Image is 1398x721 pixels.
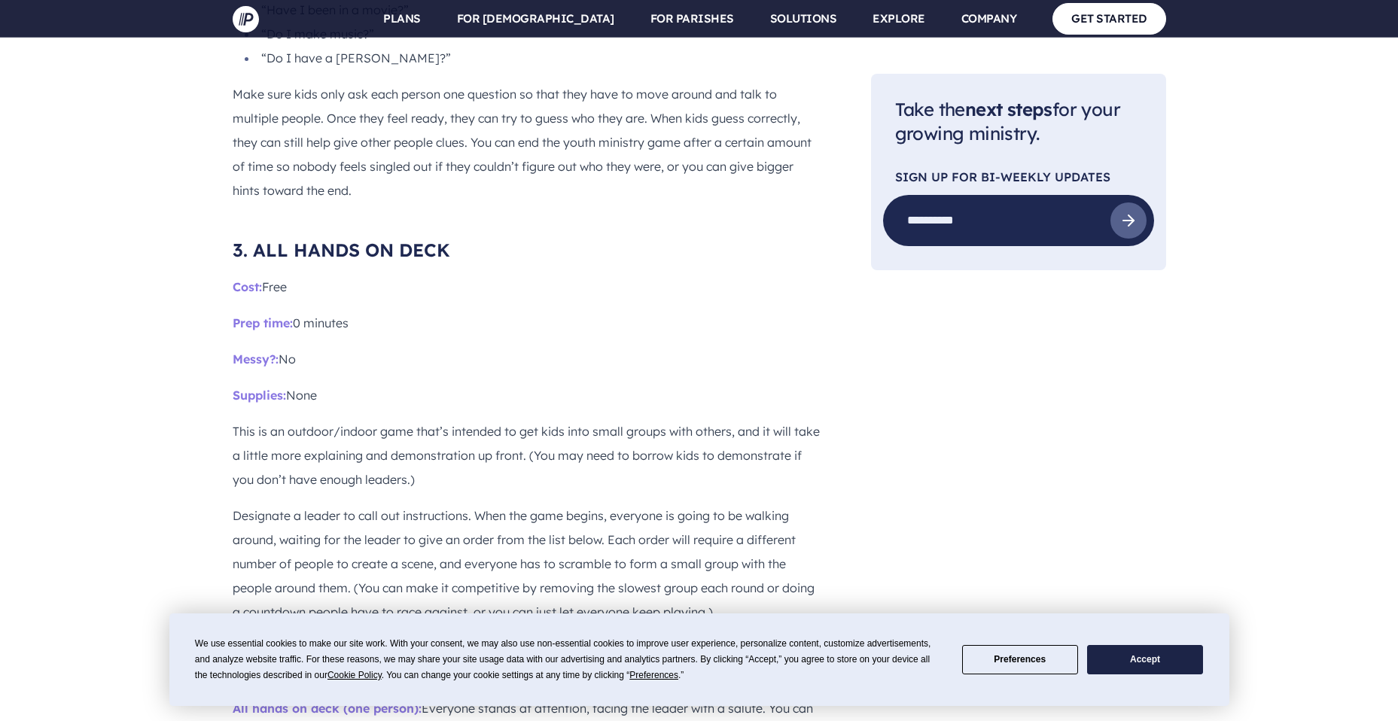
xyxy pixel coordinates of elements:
[629,670,678,680] span: Preferences
[195,636,944,683] div: We use essential cookies to make our site work. With your consent, we may also use non-essential ...
[233,279,262,294] span: Cost:
[962,645,1078,674] button: Preferences
[233,311,823,335] p: 0 minutes
[233,701,422,716] span: All hands on deck (one person):
[327,670,382,680] span: Cookie Policy
[233,239,450,261] span: 3. ALL HANDS ON DECK
[1052,3,1166,34] a: GET STARTED
[233,347,823,371] p: No
[233,383,823,407] p: None
[169,613,1229,706] div: Cookie Consent Prompt
[965,98,1052,120] span: next steps
[233,419,823,491] p: This is an outdoor/indoor game that’s intended to get kids into small groups with others, and it ...
[233,351,279,367] span: Messy?:
[895,98,1120,145] span: Take the for your growing ministry.
[245,46,823,70] li: “Do I have a [PERSON_NAME]?”
[233,315,293,330] span: Prep time:
[233,388,286,403] span: Supplies:
[1087,645,1203,674] button: Accept
[233,503,823,624] p: Designate a leader to call out instructions. When the game begins, everyone is going to be walkin...
[233,275,823,299] p: Free
[895,172,1142,184] p: Sign Up For Bi-Weekly Updates
[233,82,823,202] p: Make sure kids only ask each person one question so that they have to move around and talk to mul...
